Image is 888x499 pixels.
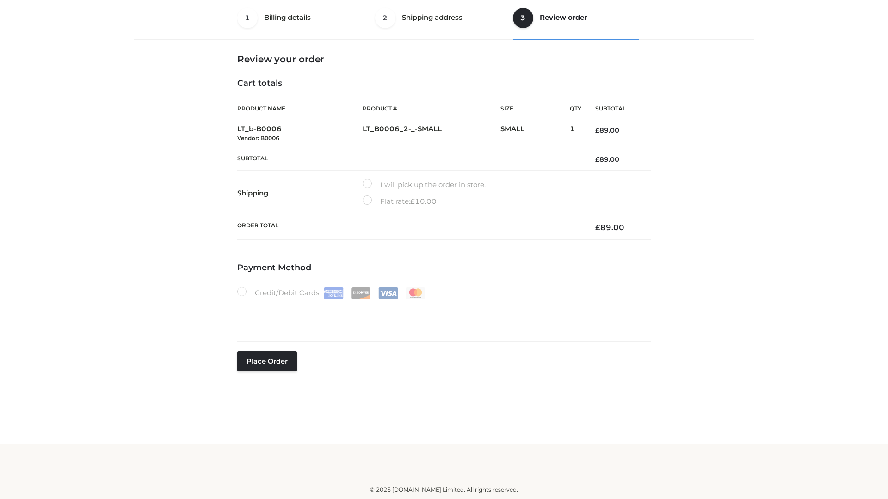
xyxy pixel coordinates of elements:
td: 1 [570,119,581,148]
td: SMALL [500,119,570,148]
th: Shipping [237,171,363,215]
iframe: Secure payment input frame [235,298,649,331]
th: Qty [570,98,581,119]
h4: Payment Method [237,263,651,273]
h4: Cart totals [237,79,651,89]
div: © 2025 [DOMAIN_NAME] Limited. All rights reserved. [137,485,751,494]
small: Vendor: B0006 [237,134,279,141]
th: Subtotal [581,98,651,119]
td: LT_B0006_2-_-SMALL [363,119,500,148]
bdi: 10.00 [410,197,437,206]
bdi: 89.00 [595,155,619,164]
img: Visa [378,287,398,299]
img: Mastercard [406,287,425,299]
span: £ [410,197,415,206]
bdi: 89.00 [595,126,619,134]
img: Amex [324,287,344,299]
th: Order Total [237,215,581,240]
span: £ [595,155,599,164]
img: Discover [351,287,371,299]
th: Subtotal [237,148,581,170]
th: Product # [363,98,500,119]
label: I will pick up the order in store. [363,179,486,191]
th: Product Name [237,98,363,119]
span: £ [595,223,600,232]
span: £ [595,126,599,134]
label: Flat rate: [363,195,437,207]
bdi: 89.00 [595,223,624,232]
h3: Review your order [237,54,651,65]
th: Size [500,98,565,119]
td: LT_b-B0006 [237,119,363,148]
label: Credit/Debit Cards [237,287,426,299]
button: Place order [237,351,297,371]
